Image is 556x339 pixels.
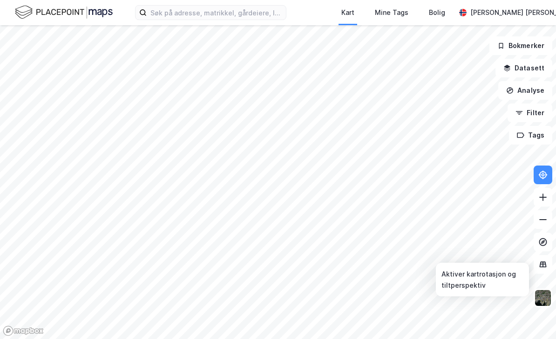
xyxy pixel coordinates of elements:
button: Tags [509,126,552,145]
img: logo.f888ab2527a4732fd821a326f86c7f29.svg [15,4,113,21]
input: Søk på adresse, matrikkel, gårdeiere, leietakere eller personer [147,6,286,20]
button: Analyse [498,81,552,100]
div: Kontrollprogram for chat [509,294,556,339]
iframe: Chat Widget [509,294,556,339]
div: Bolig [429,7,445,18]
img: 9k= [534,289,552,307]
button: Bokmerker [489,36,552,55]
div: Kart [341,7,354,18]
button: Filter [508,104,552,122]
a: Mapbox homepage [3,325,44,336]
button: Datasett [495,59,552,77]
div: Mine Tags [375,7,408,18]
